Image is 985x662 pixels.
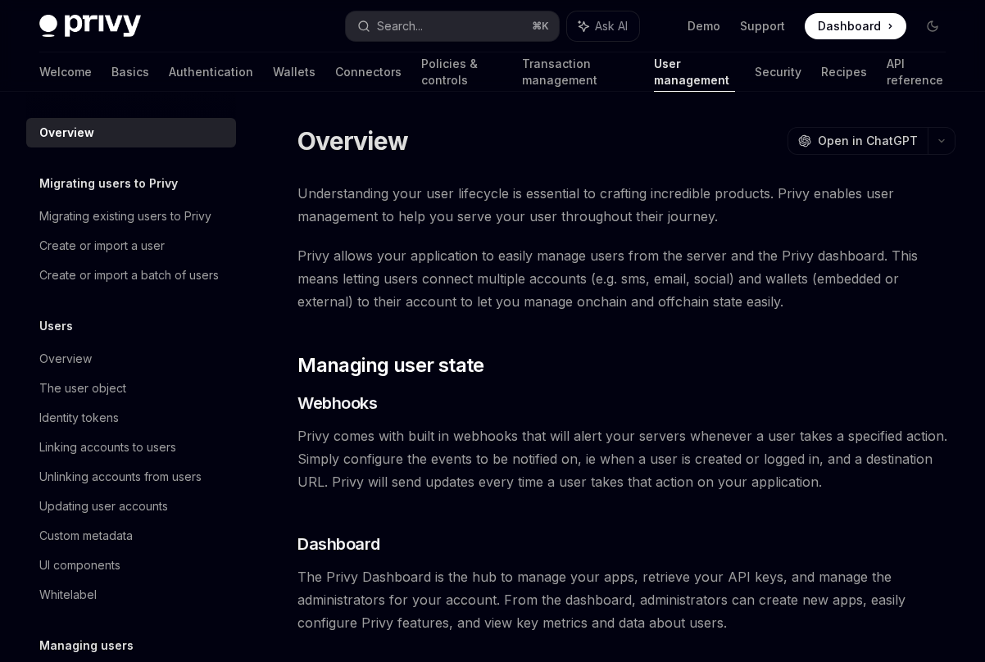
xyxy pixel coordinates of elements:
[273,52,315,92] a: Wallets
[377,16,423,36] div: Search...
[39,408,119,428] div: Identity tokens
[821,52,867,92] a: Recipes
[788,127,928,155] button: Open in ChatGPT
[39,123,94,143] div: Overview
[26,202,236,231] a: Migrating existing users to Privy
[297,182,955,228] span: Understanding your user lifecycle is essential to crafting incredible products. Privy enables use...
[111,52,149,92] a: Basics
[26,521,236,551] a: Custom metadata
[39,555,120,575] div: UI components
[39,52,92,92] a: Welcome
[818,18,881,34] span: Dashboard
[532,20,549,33] span: ⌘ K
[169,52,253,92] a: Authentication
[297,126,408,156] h1: Overview
[26,580,236,610] a: Whitelabel
[39,265,219,285] div: Create or import a batch of users
[297,392,377,415] span: Webhooks
[297,424,955,493] span: Privy comes with built in webhooks that will alert your servers whenever a user takes a specified...
[39,236,165,256] div: Create or import a user
[26,261,236,290] a: Create or import a batch of users
[26,118,236,147] a: Overview
[39,438,176,457] div: Linking accounts to users
[39,379,126,398] div: The user object
[26,551,236,580] a: UI components
[39,349,92,369] div: Overview
[297,533,380,555] span: Dashboard
[335,52,402,92] a: Connectors
[39,526,133,546] div: Custom metadata
[39,316,73,336] h5: Users
[26,492,236,521] a: Updating user accounts
[26,374,236,403] a: The user object
[740,18,785,34] a: Support
[39,467,202,487] div: Unlinking accounts from users
[567,11,639,41] button: Ask AI
[654,52,734,92] a: User management
[818,133,918,149] span: Open in ChatGPT
[39,174,178,193] h5: Migrating users to Privy
[39,585,97,605] div: Whitelabel
[297,244,955,313] span: Privy allows your application to easily manage users from the server and the Privy dashboard. Thi...
[39,496,168,516] div: Updating user accounts
[39,15,141,38] img: dark logo
[346,11,559,41] button: Search...⌘K
[887,52,946,92] a: API reference
[297,352,484,379] span: Managing user state
[26,231,236,261] a: Create or import a user
[39,636,134,655] h5: Managing users
[522,52,634,92] a: Transaction management
[421,52,502,92] a: Policies & controls
[26,462,236,492] a: Unlinking accounts from users
[26,433,236,462] a: Linking accounts to users
[26,403,236,433] a: Identity tokens
[919,13,946,39] button: Toggle dark mode
[39,206,211,226] div: Migrating existing users to Privy
[688,18,720,34] a: Demo
[805,13,906,39] a: Dashboard
[26,344,236,374] a: Overview
[755,52,801,92] a: Security
[297,565,955,634] span: The Privy Dashboard is the hub to manage your apps, retrieve your API keys, and manage the admini...
[595,18,628,34] span: Ask AI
